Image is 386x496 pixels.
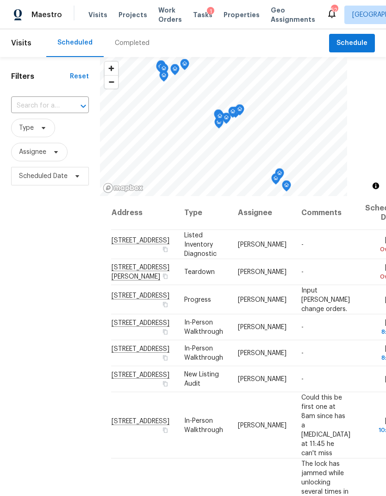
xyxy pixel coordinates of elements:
button: Toggle attribution [370,180,381,191]
button: Zoom in [105,62,118,75]
a: Mapbox homepage [103,183,143,193]
h1: Filters [11,72,70,81]
div: Map marker [228,107,237,121]
button: Copy Address [161,300,169,308]
span: Teardown [184,269,215,275]
span: Work Orders [158,6,182,24]
span: Visits [11,33,31,53]
span: Schedule [336,38,367,49]
div: Map marker [222,113,231,127]
span: - [301,324,304,331]
button: Copy Address [161,245,169,253]
span: In-Person Walkthrough [184,417,223,433]
button: Copy Address [161,354,169,362]
th: Address [111,196,177,230]
div: Map marker [282,180,291,195]
div: Map marker [159,64,168,78]
span: - [301,269,304,275]
div: Map marker [271,173,280,188]
span: [PERSON_NAME] [238,350,286,356]
span: Scheduled Date [19,172,68,181]
button: Zoom out [105,75,118,89]
span: [PERSON_NAME] [238,241,286,248]
span: [PERSON_NAME] [238,422,286,428]
th: Type [177,196,230,230]
div: Map marker [275,168,284,183]
div: 52 [331,6,337,15]
span: Toggle attribution [373,181,379,191]
button: Copy Address [161,426,169,434]
div: Map marker [214,117,224,132]
button: Open [77,100,90,113]
span: - [301,241,304,248]
span: Projects [118,10,147,19]
span: Assignee [19,147,46,157]
div: Map marker [170,64,180,78]
span: In-Person Walkthrough [184,345,223,361]
span: Progress [184,296,211,303]
th: Assignee [230,196,294,230]
span: Properties [224,10,260,19]
button: Copy Address [161,328,169,336]
span: [PERSON_NAME] [238,296,286,303]
span: Type [19,123,34,133]
span: [PERSON_NAME] [238,269,286,275]
div: 1 [207,7,214,16]
span: Could this be first one at 8am since has a [MEDICAL_DATA] at 11:45 he can't miss [301,394,350,456]
button: Copy Address [161,272,169,280]
input: Search for an address... [11,99,63,113]
span: [PERSON_NAME] [238,376,286,382]
th: Comments [294,196,358,230]
span: Visits [88,10,107,19]
div: Map marker [180,59,189,73]
span: Input [PERSON_NAME] change orders. [301,287,350,312]
button: Copy Address [161,380,169,388]
span: - [301,350,304,356]
span: Tasks [193,12,212,18]
span: In-Person Walkthrough [184,319,223,335]
span: Maestro [31,10,62,19]
span: New Listing Audit [184,371,219,387]
div: Map marker [156,62,165,76]
span: [PERSON_NAME] [238,324,286,331]
span: Listed Inventory Diagnostic [184,232,217,257]
div: Map marker [156,60,166,75]
div: Scheduled [57,38,93,47]
canvas: Map [100,57,347,196]
span: Geo Assignments [271,6,315,24]
div: Map marker [235,104,244,119]
div: Completed [115,38,149,48]
div: Map marker [214,109,223,124]
span: - [301,376,304,382]
button: Schedule [329,34,375,53]
div: Map marker [159,70,168,85]
div: Reset [70,72,89,81]
div: Map marker [215,111,224,126]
